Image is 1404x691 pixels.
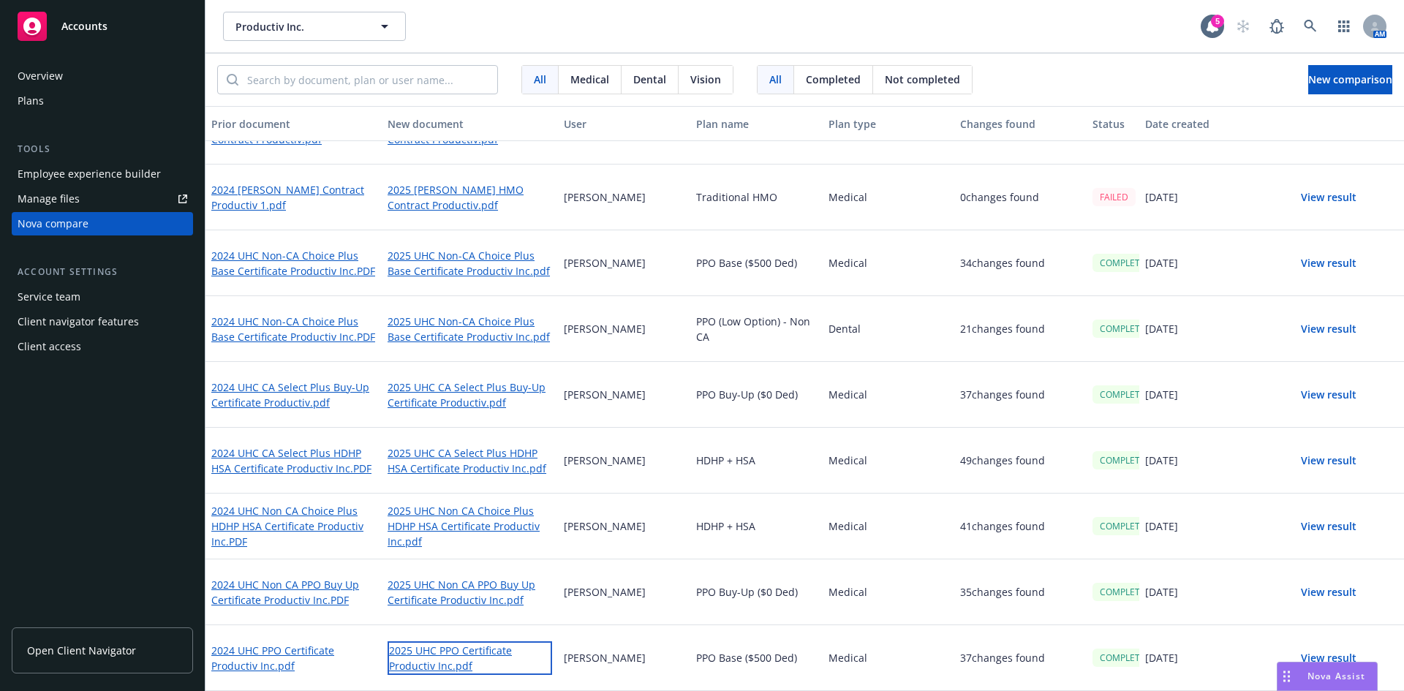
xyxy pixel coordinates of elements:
a: 2024 UHC Non CA PPO Buy Up Certificate Productiv Inc.PDF [211,577,376,608]
div: Medical [823,165,955,230]
div: Nova compare [18,212,88,235]
a: 2025 UHC Non CA Choice Plus HDHP HSA Certificate Productiv Inc.pdf [388,503,552,549]
div: Tools [12,142,193,156]
span: Open Client Navigator [27,643,136,658]
button: New document [382,106,558,141]
span: Accounts [61,20,107,32]
div: Client navigator features [18,310,139,333]
div: Medical [823,362,955,428]
div: HDHP + HSA [690,494,823,559]
p: [DATE] [1145,584,1178,600]
div: Plan type [829,116,949,132]
div: FAILED [1092,188,1136,206]
button: Changes found [954,106,1087,141]
div: HDHP + HSA [690,428,823,494]
span: Medical [570,72,609,87]
span: Completed [806,72,861,87]
div: Medical [823,494,955,559]
a: 2025 UHC Non CA PPO Buy Up Certificate Productiv Inc.pdf [388,577,552,608]
button: Prior document [205,106,382,141]
p: [DATE] [1145,255,1178,271]
div: COMPLETED [1092,451,1159,469]
a: 2025 [PERSON_NAME] HMO Contract Productiv.pdf [388,182,552,213]
p: [DATE] [1145,453,1178,468]
p: [PERSON_NAME] [564,584,646,600]
div: Employee experience builder [18,162,161,186]
div: User [564,116,684,132]
div: Status [1092,116,1133,132]
p: [PERSON_NAME] [564,518,646,534]
div: PPO Base ($500 Ded) [690,625,823,691]
button: View result [1277,643,1380,673]
p: [PERSON_NAME] [564,650,646,665]
button: Date created [1139,106,1272,141]
a: 2024 UHC Non CA Choice Plus HDHP HSA Certificate Productiv Inc.PDF [211,503,376,549]
div: COMPLETED [1092,649,1159,667]
a: Nova compare [12,212,193,235]
span: New comparison [1308,72,1392,86]
p: 49 changes found [960,453,1045,468]
button: Nova Assist [1277,662,1378,691]
div: COMPLETED [1092,583,1159,601]
a: Employee experience builder [12,162,193,186]
div: Plans [18,89,44,113]
a: Accounts [12,6,193,47]
button: View result [1277,578,1380,607]
div: New document [388,116,552,132]
div: COMPLETED [1092,385,1159,404]
button: View result [1277,380,1380,409]
a: 2024 UHC Non-CA Choice Plus Base Certificate Productiv Inc.PDF [211,314,376,344]
button: User [558,106,690,141]
div: Dental [823,296,955,362]
a: Report a Bug [1262,12,1291,41]
a: 2024 UHC Non-CA Choice Plus Base Certificate Productiv Inc.PDF [211,248,376,279]
a: Search [1296,12,1325,41]
a: Manage files [12,187,193,211]
p: [PERSON_NAME] [564,189,646,205]
p: [DATE] [1145,518,1178,534]
button: Productiv Inc. [223,12,406,41]
p: [PERSON_NAME] [564,453,646,468]
button: View result [1277,314,1380,344]
a: 2025 UHC CA Select Plus Buy-Up Certificate Productiv.pdf [388,380,552,410]
input: Search by document, plan or user name... [238,66,497,94]
div: COMPLETED [1092,320,1159,338]
div: PPO Base ($500 Ded) [690,230,823,296]
a: 2024 UHC CA Select Plus Buy-Up Certificate Productiv.pdf [211,380,376,410]
span: Productiv Inc. [235,19,362,34]
span: Dental [633,72,666,87]
div: PPO Buy-Up ($0 Ded) [690,559,823,625]
p: [DATE] [1145,387,1178,402]
div: Drag to move [1277,662,1296,690]
a: 2025 UHC Non-CA Choice Plus Base Certificate Productiv Inc.pdf [388,248,552,279]
button: Plan type [823,106,955,141]
button: View result [1277,512,1380,541]
div: Medical [823,559,955,625]
div: Manage files [18,187,80,211]
a: 2024 UHC CA Select Plus HDHP HSA Certificate Productiv Inc.PDF [211,445,376,476]
div: PPO (Low Option) - Non CA [690,296,823,362]
a: 2024 UHC PPO Certificate Productiv Inc.pdf [211,643,376,673]
p: 21 changes found [960,321,1045,336]
div: Medical [823,428,955,494]
div: 5 [1211,15,1224,28]
div: Medical [823,230,955,296]
div: Plan name [696,116,817,132]
p: 34 changes found [960,255,1045,271]
p: [PERSON_NAME] [564,321,646,336]
a: Switch app [1329,12,1359,41]
p: [PERSON_NAME] [564,387,646,402]
div: Service team [18,285,80,309]
span: Vision [690,72,721,87]
p: 35 changes found [960,584,1045,600]
div: COMPLETED [1092,254,1159,272]
div: Changes found [960,116,1081,132]
span: All [769,72,782,87]
p: [DATE] [1145,189,1178,205]
svg: Search [227,74,238,86]
a: Overview [12,64,193,88]
a: Plans [12,89,193,113]
a: 2025 UHC Non-CA Choice Plus Base Certificate Productiv Inc.pdf [388,314,552,344]
a: 2025 UHC PPO Certificate Productiv Inc.pdf [388,641,552,675]
div: Client access [18,335,81,358]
